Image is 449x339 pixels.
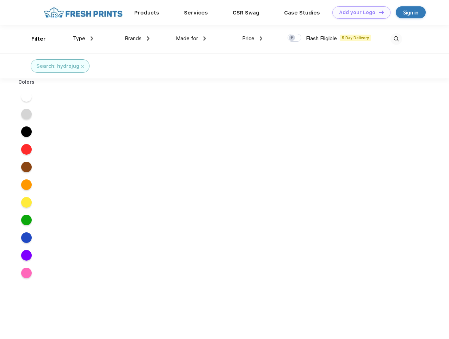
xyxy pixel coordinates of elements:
[203,36,206,41] img: dropdown.png
[339,10,375,16] div: Add your Logo
[379,10,384,14] img: DT
[36,63,79,70] div: Search: hydrojug
[125,35,142,42] span: Brands
[306,35,337,42] span: Flash Eligible
[91,36,93,41] img: dropdown.png
[13,78,40,86] div: Colors
[396,6,426,18] a: Sign in
[403,8,418,17] div: Sign in
[340,35,371,41] span: 5 Day Delivery
[81,65,84,68] img: filter_cancel.svg
[147,36,149,41] img: dropdown.png
[134,10,159,16] a: Products
[260,36,262,41] img: dropdown.png
[42,6,125,19] img: fo%20logo%202.webp
[176,35,198,42] span: Made for
[242,35,254,42] span: Price
[31,35,46,43] div: Filter
[73,35,85,42] span: Type
[390,33,402,45] img: desktop_search.svg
